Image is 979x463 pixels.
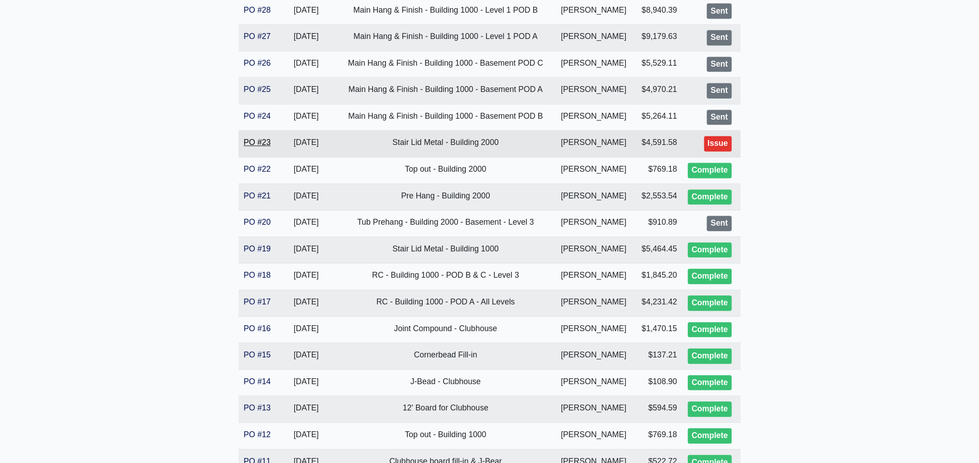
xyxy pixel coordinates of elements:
[277,423,335,449] td: [DATE]
[556,343,632,370] td: [PERSON_NAME]
[632,264,683,290] td: $1,845.20
[244,85,271,94] a: PO #25
[244,324,271,333] a: PO #16
[632,237,683,264] td: $5,464.45
[336,423,556,449] td: Top out - Building 1000
[632,343,683,370] td: $137.21
[336,78,556,105] td: Main Hang & Finish - Building 1000 - Basement POD A
[707,57,731,72] div: Sent
[688,323,731,338] div: Complete
[556,370,632,396] td: [PERSON_NAME]
[688,402,731,417] div: Complete
[688,190,731,205] div: Complete
[336,158,556,184] td: Top out - Building 2000
[336,343,556,370] td: Cornerbead Fill-in
[277,396,335,423] td: [DATE]
[632,370,683,396] td: $108.90
[632,131,683,158] td: $4,591.58
[556,131,632,158] td: [PERSON_NAME]
[632,78,683,105] td: $4,970.21
[688,429,731,444] div: Complete
[556,237,632,264] td: [PERSON_NAME]
[704,136,732,152] div: Issue
[336,211,556,237] td: Tub Prehang - Building 2000 - Basement - Level 3
[688,349,731,364] div: Complete
[277,25,335,52] td: [DATE]
[277,370,335,396] td: [DATE]
[244,138,271,147] a: PO #23
[632,25,683,52] td: $9,179.63
[688,269,731,285] div: Complete
[632,51,683,78] td: $5,529.11
[632,396,683,423] td: $594.59
[336,290,556,317] td: RC - Building 1000 - POD A - All Levels
[336,51,556,78] td: Main Hang & Finish - Building 1000 - Basement POD C
[336,264,556,290] td: RC - Building 1000 - POD B & C - Level 3
[244,298,271,307] a: PO #17
[336,317,556,343] td: Joint Compound - Clubhouse
[277,211,335,237] td: [DATE]
[336,396,556,423] td: 12' Board for Clubhouse
[244,218,271,227] a: PO #20
[556,423,632,449] td: [PERSON_NAME]
[556,396,632,423] td: [PERSON_NAME]
[556,104,632,131] td: [PERSON_NAME]
[336,131,556,158] td: Stair Lid Metal - Building 2000
[277,131,335,158] td: [DATE]
[556,158,632,184] td: [PERSON_NAME]
[277,78,335,105] td: [DATE]
[277,104,335,131] td: [DATE]
[556,25,632,52] td: [PERSON_NAME]
[336,237,556,264] td: Stair Lid Metal - Building 1000
[556,78,632,105] td: [PERSON_NAME]
[244,271,271,280] a: PO #18
[244,377,271,386] a: PO #14
[688,296,731,311] div: Complete
[244,430,271,439] a: PO #12
[277,158,335,184] td: [DATE]
[556,184,632,211] td: [PERSON_NAME]
[632,184,683,211] td: $2,553.54
[632,423,683,449] td: $769.18
[336,184,556,211] td: Pre Hang - Building 2000
[277,343,335,370] td: [DATE]
[244,32,271,41] a: PO #27
[336,25,556,52] td: Main Hang & Finish - Building 1000 - Level 1 POD A
[277,51,335,78] td: [DATE]
[556,51,632,78] td: [PERSON_NAME]
[556,290,632,317] td: [PERSON_NAME]
[632,158,683,184] td: $769.18
[707,83,731,99] div: Sent
[336,370,556,396] td: J-Bead - Clubhouse
[277,184,335,211] td: [DATE]
[632,104,683,131] td: $5,264.11
[244,404,271,413] a: PO #13
[244,245,271,254] a: PO #19
[707,30,731,46] div: Sent
[244,165,271,174] a: PO #22
[277,317,335,343] td: [DATE]
[277,290,335,317] td: [DATE]
[244,5,271,14] a: PO #28
[632,317,683,343] td: $1,470.15
[556,317,632,343] td: [PERSON_NAME]
[707,4,731,19] div: Sent
[632,211,683,237] td: $910.89
[244,59,271,68] a: PO #26
[336,104,556,131] td: Main Hang & Finish - Building 1000 - Basement POD B
[244,192,271,201] a: PO #21
[688,243,731,258] div: Complete
[556,211,632,237] td: [PERSON_NAME]
[244,351,271,360] a: PO #15
[707,216,731,231] div: Sent
[556,264,632,290] td: [PERSON_NAME]
[707,110,731,125] div: Sent
[244,112,271,121] a: PO #24
[277,264,335,290] td: [DATE]
[688,163,731,178] div: Complete
[277,237,335,264] td: [DATE]
[688,376,731,391] div: Complete
[632,290,683,317] td: $4,231.42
